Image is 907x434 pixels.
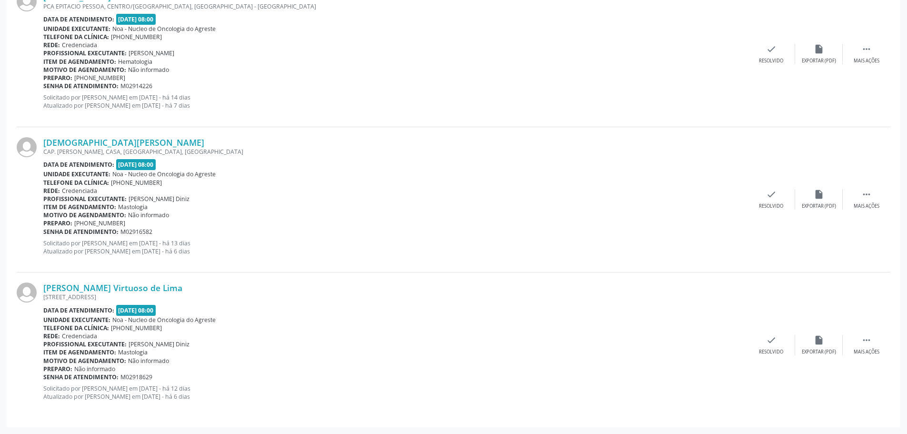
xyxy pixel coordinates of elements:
[74,219,125,227] span: [PHONE_NUMBER]
[43,365,72,373] b: Preparo:
[112,316,216,324] span: Noa - Nucleo de Oncologia do Agreste
[62,332,97,340] span: Credenciada
[43,49,127,57] b: Profissional executante:
[43,33,109,41] b: Telefone da clínica:
[814,189,824,200] i: insert_drive_file
[43,66,126,74] b: Motivo de agendamento:
[129,340,189,348] span: [PERSON_NAME] Diniz
[43,332,60,340] b: Rede:
[118,348,148,356] span: Mastologia
[43,228,119,236] b: Senha de atendimento:
[111,179,162,187] span: [PHONE_NUMBER]
[43,324,109,332] b: Telefone da clínica:
[43,373,119,381] b: Senha de atendimento:
[43,384,748,401] p: Solicitado por [PERSON_NAME] em [DATE] - há 12 dias Atualizado por [PERSON_NAME] em [DATE] - há 6...
[129,49,174,57] span: [PERSON_NAME]
[43,82,119,90] b: Senha de atendimento:
[759,349,783,355] div: Resolvido
[43,148,748,156] div: CAP. [PERSON_NAME], CASA, [GEOGRAPHIC_DATA], [GEOGRAPHIC_DATA]
[766,335,777,345] i: check
[766,44,777,54] i: check
[43,195,127,203] b: Profissional executante:
[854,203,879,210] div: Mais ações
[120,228,152,236] span: M02916582
[116,159,156,170] span: [DATE] 08:00
[766,189,777,200] i: check
[43,161,114,169] b: Data de atendimento:
[129,195,189,203] span: [PERSON_NAME] Diniz
[120,82,152,90] span: M02914226
[17,137,37,157] img: img
[802,203,836,210] div: Exportar (PDF)
[112,25,216,33] span: Noa - Nucleo de Oncologia do Agreste
[128,66,169,74] span: Não informado
[43,357,126,365] b: Motivo de agendamento:
[43,25,110,33] b: Unidade executante:
[854,349,879,355] div: Mais ações
[759,203,783,210] div: Resolvido
[112,170,216,178] span: Noa - Nucleo de Oncologia do Agreste
[43,41,60,49] b: Rede:
[62,41,97,49] span: Credenciada
[128,357,169,365] span: Não informado
[116,305,156,316] span: [DATE] 08:00
[128,211,169,219] span: Não informado
[814,44,824,54] i: insert_drive_file
[43,293,748,301] div: [STREET_ADDRESS]
[43,203,116,211] b: Item de agendamento:
[861,335,872,345] i: 
[43,137,204,148] a: [DEMOGRAPHIC_DATA][PERSON_NAME]
[43,179,109,187] b: Telefone da clínica:
[74,365,115,373] span: Não informado
[43,2,748,10] div: PCA EPITACIO PESSOA, CENTRO/[GEOGRAPHIC_DATA], [GEOGRAPHIC_DATA] - [GEOGRAPHIC_DATA]
[802,349,836,355] div: Exportar (PDF)
[43,58,116,66] b: Item de agendamento:
[759,58,783,64] div: Resolvido
[43,306,114,314] b: Data de atendimento:
[43,239,748,255] p: Solicitado por [PERSON_NAME] em [DATE] - há 13 dias Atualizado por [PERSON_NAME] em [DATE] - há 6...
[43,187,60,195] b: Rede:
[62,187,97,195] span: Credenciada
[43,340,127,348] b: Profissional executante:
[111,324,162,332] span: [PHONE_NUMBER]
[861,189,872,200] i: 
[43,348,116,356] b: Item de agendamento:
[116,14,156,25] span: [DATE] 08:00
[43,211,126,219] b: Motivo de agendamento:
[43,219,72,227] b: Preparo:
[814,335,824,345] i: insert_drive_file
[43,93,748,110] p: Solicitado por [PERSON_NAME] em [DATE] - há 14 dias Atualizado por [PERSON_NAME] em [DATE] - há 7...
[43,170,110,178] b: Unidade executante:
[802,58,836,64] div: Exportar (PDF)
[43,15,114,23] b: Data de atendimento:
[854,58,879,64] div: Mais ações
[118,203,148,211] span: Mastologia
[74,74,125,82] span: [PHONE_NUMBER]
[43,283,182,293] a: [PERSON_NAME] Virtuoso de Lima
[43,316,110,324] b: Unidade executante:
[17,283,37,303] img: img
[861,44,872,54] i: 
[118,58,152,66] span: Hematologia
[43,74,72,82] b: Preparo:
[111,33,162,41] span: [PHONE_NUMBER]
[120,373,152,381] span: M02918629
